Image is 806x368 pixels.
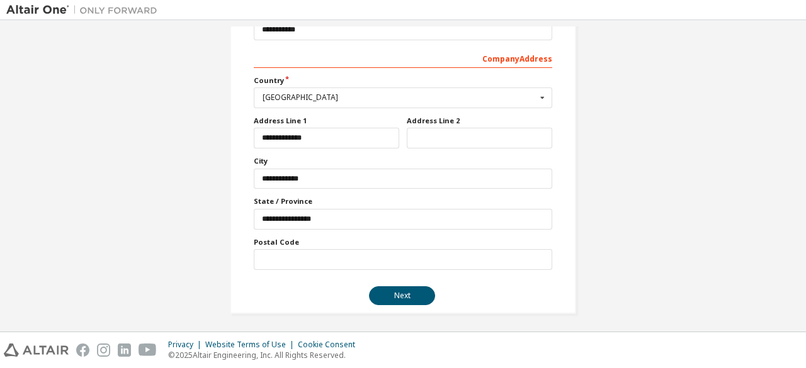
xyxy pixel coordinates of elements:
[407,116,552,126] label: Address Line 2
[369,286,435,305] button: Next
[4,343,69,357] img: altair_logo.svg
[254,48,552,68] div: Company Address
[6,4,164,16] img: Altair One
[168,350,363,360] p: © 2025 Altair Engineering, Inc. All Rights Reserved.
[254,156,552,166] label: City
[205,340,298,350] div: Website Terms of Use
[168,340,205,350] div: Privacy
[76,343,89,357] img: facebook.svg
[263,94,536,101] div: [GEOGRAPHIC_DATA]
[118,343,131,357] img: linkedin.svg
[139,343,157,357] img: youtube.svg
[254,237,552,247] label: Postal Code
[254,196,552,206] label: State / Province
[97,343,110,357] img: instagram.svg
[254,75,552,86] label: Country
[254,116,399,126] label: Address Line 1
[298,340,363,350] div: Cookie Consent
